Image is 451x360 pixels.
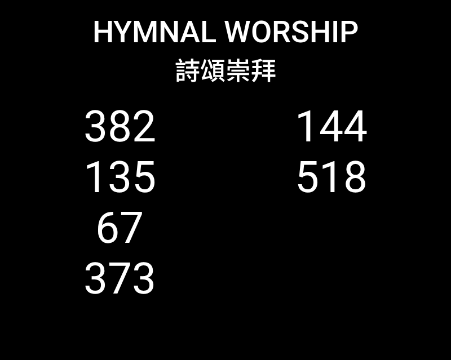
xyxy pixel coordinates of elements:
span: 詩頌崇拜 [175,51,276,87]
span: Hymnal Worship [92,14,359,50]
li: 518 [295,152,368,203]
li: 382 [83,101,156,152]
li: 135 [83,152,156,203]
li: 67 [95,203,144,254]
li: 144 [295,101,368,152]
li: 373 [83,254,156,304]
